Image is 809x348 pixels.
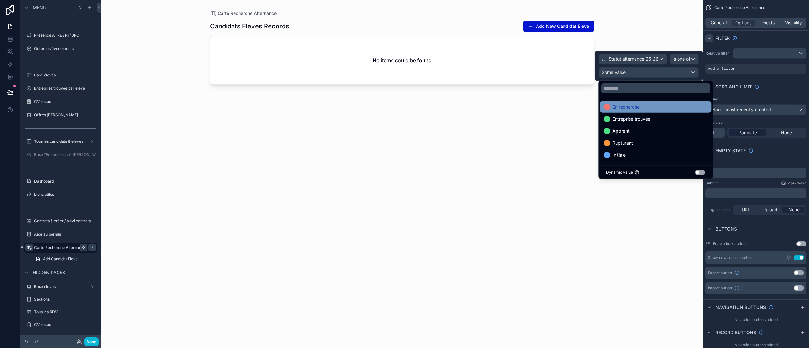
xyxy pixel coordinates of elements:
[373,57,432,64] h2: No items could be found
[34,232,96,237] label: Aide au permis
[24,294,97,304] a: Sections
[210,22,289,31] h1: Candidats Eleves Records
[34,245,86,250] label: Carte Recherche Alternance
[24,97,97,107] a: CV reçus
[32,254,97,264] a: Add Candidat Eleve
[24,189,97,200] a: Liens utiles
[763,20,775,26] span: Fields
[708,285,732,291] span: Import button
[34,309,96,315] label: Tous les RDV
[34,112,96,117] label: Offres [PERSON_NAME]
[24,150,97,160] a: Base "En recherche" [PERSON_NAME]
[33,4,46,11] span: Menu
[24,229,97,239] a: Aide au permis
[715,226,737,232] span: Buttons
[24,110,97,120] a: Offres [PERSON_NAME]
[735,20,751,26] span: Options
[714,5,765,10] span: Carte Recherche Alternance
[705,120,723,125] label: Page size
[34,192,96,197] label: Liens utiles
[34,33,96,38] label: Présence ATRE / RI / JPO
[24,70,97,80] a: Base élèves
[34,139,87,144] label: Tous les candidats & eleves
[705,104,806,115] button: Default: most recently created
[34,46,96,51] label: Gérer les évènements
[612,139,633,147] span: Rupturant
[705,181,719,186] label: Subtitle
[24,176,97,186] a: Dashboard
[24,307,97,317] a: Tous les RDV
[705,168,806,178] div: scrollable content
[705,51,731,56] label: Relative filter
[705,207,731,212] label: Image source
[24,243,97,253] a: Carte Recherche Alternance
[715,147,746,154] span: Empty state
[34,219,96,224] label: Contrats à créer / suivi contrats
[34,152,104,157] label: Base "En recherche" [PERSON_NAME]
[24,83,97,93] a: Entreprise trouvée par élève
[787,181,806,186] span: Markdown
[34,99,96,104] label: CV reçus
[34,297,96,302] label: Sections
[24,282,97,292] a: Base élèves
[24,44,97,54] a: Gérer les évènements
[781,129,792,136] span: None
[24,30,97,40] a: Présence ATRE / RI / JPO
[612,127,630,135] span: Apprenti
[34,86,96,91] label: Entreprise trouvée par élève
[34,179,96,184] label: Dashboard
[612,151,626,159] span: Initiale
[612,115,650,123] span: Entreprise trouvée
[788,207,800,213] span: None
[715,304,766,310] span: Navigation buttons
[705,188,806,198] div: scrollable content
[708,255,752,260] div: Show new record button
[210,10,277,16] a: Carte Recherche Alternance
[708,270,732,275] span: Export button
[33,269,65,276] span: Hidden pages
[84,337,99,346] button: Done
[785,20,802,26] span: Visibility
[34,73,96,78] label: Base élèves
[713,241,747,246] label: Enable bulk actions
[715,84,752,90] span: Sort And Limit
[703,315,809,325] div: No action buttons added
[523,21,594,32] button: Add New Candidat Eleve
[781,181,806,186] a: Markdown
[711,20,727,26] span: General
[715,35,730,41] span: Filter
[218,10,277,16] span: Carte Recherche Alternance
[606,170,633,175] span: Dynamic value
[763,207,777,213] span: Upload
[708,107,771,112] span: Default: most recently created
[708,66,735,71] span: Add a filter
[24,320,97,330] a: CV reçus
[24,216,97,226] a: Contrats à créer / suivi contrats
[34,322,96,327] label: CV reçus
[715,329,756,336] span: Record buttons
[43,256,78,261] span: Add Candidat Eleve
[24,136,97,147] a: Tous les candidats & eleves
[742,207,750,213] span: URL
[34,284,87,289] label: Base élèves
[739,129,757,136] span: Paginate
[612,103,640,111] span: En recherche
